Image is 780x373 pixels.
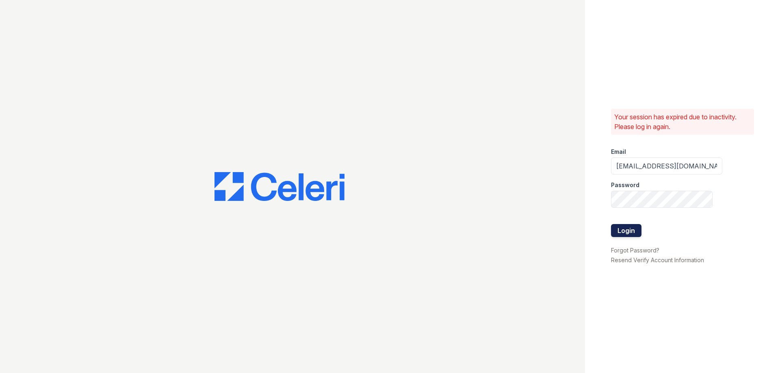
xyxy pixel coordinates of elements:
[611,224,641,237] button: Login
[214,172,344,201] img: CE_Logo_Blue-a8612792a0a2168367f1c8372b55b34899dd931a85d93a1a3d3e32e68fde9ad4.png
[611,148,626,156] label: Email
[614,112,751,132] p: Your session has expired due to inactivity. Please log in again.
[611,247,659,254] a: Forgot Password?
[611,257,704,263] a: Resend Verify Account Information
[611,181,639,189] label: Password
